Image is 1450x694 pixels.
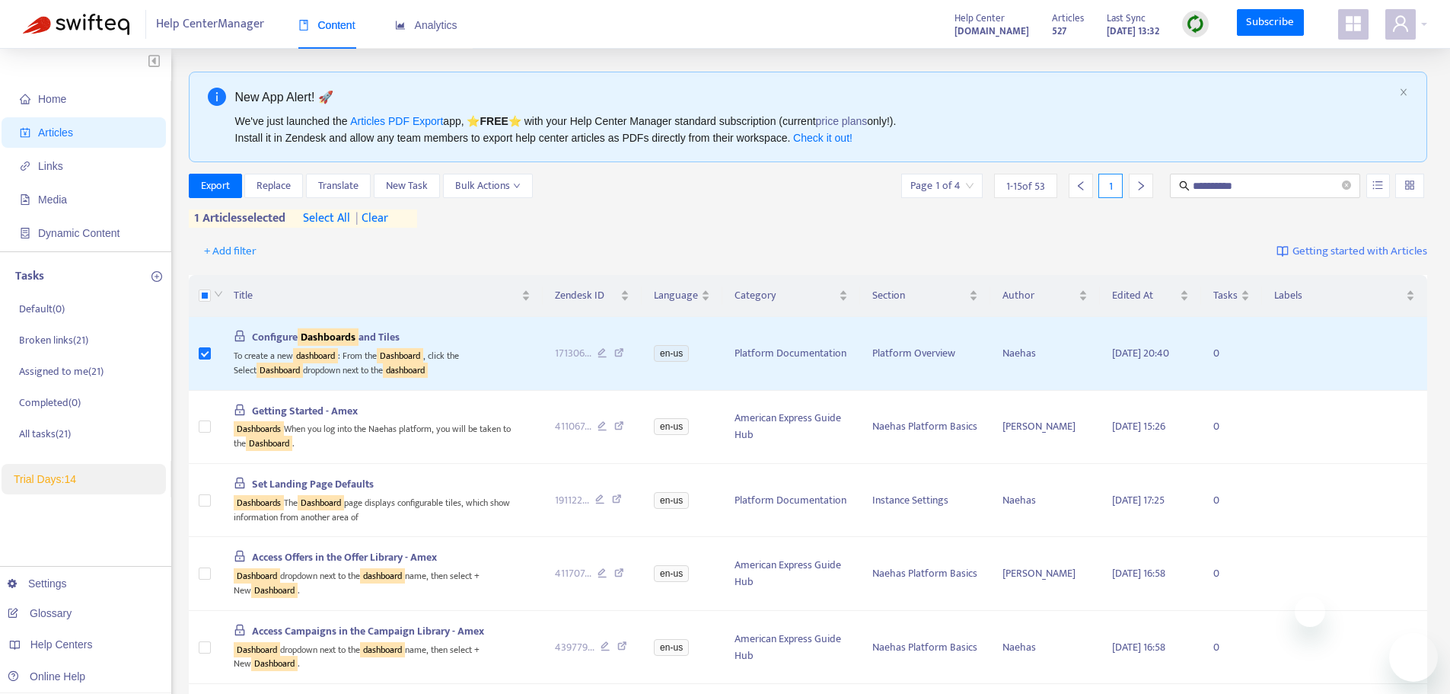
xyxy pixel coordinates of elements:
span: [DATE] 20:40 [1112,344,1169,362]
a: Check it out! [793,132,852,144]
span: down [513,182,521,190]
th: Language [642,275,722,317]
td: 0 [1201,391,1262,464]
span: Analytics [395,19,457,31]
sqkw: Dashboard [251,656,298,671]
span: 439779 ... [555,639,594,656]
span: Last Sync [1107,10,1146,27]
span: home [20,94,30,104]
span: 411707 ... [555,565,591,582]
span: lock [234,404,246,416]
span: Media [38,193,67,206]
th: Zendesk ID [543,275,642,317]
span: Section [872,287,966,304]
span: container [20,228,30,238]
span: info-circle [208,88,226,106]
p: All tasks ( 21 ) [19,426,71,442]
strong: 527 [1052,23,1066,40]
span: en-us [654,345,689,362]
span: 1 articles selected [189,209,286,228]
span: + Add filter [204,242,257,261]
p: Tasks [15,267,44,286]
span: Content [298,19,355,31]
div: The page displays configurable tiles, which show information from another area of [234,493,530,524]
span: 171306 ... [555,345,591,362]
td: [PERSON_NAME] [990,537,1100,610]
button: close [1399,88,1408,98]
span: lock [234,550,246,562]
a: Getting started with Articles [1276,239,1427,264]
span: close-circle [1342,181,1351,190]
p: Broken links ( 21 ) [19,332,88,348]
img: Swifteq [23,14,129,35]
span: Replace [257,177,291,194]
span: en-us [654,492,689,509]
a: Articles PDF Export [350,115,443,127]
span: [DATE] 16:58 [1112,564,1165,582]
sqkw: Dashboard [234,568,280,584]
p: Assigned to me ( 21 ) [19,363,104,379]
th: Edited At [1100,275,1201,317]
span: link [20,161,30,171]
span: | [355,208,359,229]
span: Trial Days: 14 [14,473,76,485]
span: 411067 ... [555,418,591,435]
span: [DATE] 15:26 [1112,417,1165,435]
td: American Express Guide Hub [722,391,860,464]
span: Category [735,287,836,304]
img: sync.dc5367851b00ba804db3.png [1186,14,1205,34]
span: Set Landing Page Defaults [252,475,374,493]
th: Category [722,275,860,317]
span: Help Centers [30,638,93,651]
button: + Add filter [193,239,268,264]
a: Subscribe [1237,9,1304,37]
sqkw: Dashboard [234,642,280,657]
iframe: Close message [1295,596,1325,627]
button: unordered-list [1366,174,1390,198]
div: When you log into the Naehas platform, you will be taken to the . [234,420,530,451]
sqkw: Dashboard [298,495,344,510]
span: Edited At [1112,287,1177,304]
span: Translate [318,177,359,194]
span: unordered-list [1372,180,1383,190]
span: book [298,20,309,30]
td: 0 [1201,537,1262,610]
sqkw: Dashboards [234,421,284,437]
div: 1 [1098,174,1123,198]
td: Naehas [990,464,1100,537]
span: en-us [654,639,689,656]
span: Getting Started - Amex [252,402,358,420]
span: appstore [1344,14,1362,33]
sqkw: Dashboard [246,436,292,451]
b: FREE [480,115,508,127]
span: en-us [654,418,689,435]
span: search [1179,181,1190,191]
span: select all [303,209,350,228]
div: New App Alert! 🚀 [235,88,1394,107]
span: Articles [38,126,73,139]
span: Links [38,160,63,172]
span: plus-circle [151,271,162,282]
span: left [1076,181,1086,191]
sqkw: Dashboard [257,363,303,378]
span: account-book [20,127,30,138]
span: down [214,289,223,299]
span: Getting started with Articles [1292,243,1427,261]
span: right [1136,181,1146,191]
span: clear [350,209,388,228]
span: Language [654,287,698,304]
div: To create a new : From the , click the Select dropdown next to the [234,346,530,377]
td: Platform Documentation [722,464,860,537]
span: lock [234,330,246,342]
sqkw: Dashboard [251,583,298,598]
button: Replace [244,174,303,198]
span: Export [201,177,230,194]
a: Settings [8,577,67,590]
sqkw: dashboard [360,568,405,584]
td: 0 [1201,464,1262,537]
td: 0 [1201,611,1262,684]
p: Completed ( 0 ) [19,395,81,411]
span: Title [234,287,518,304]
sqkw: dashboard [360,642,405,657]
span: 191122 ... [555,492,589,509]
